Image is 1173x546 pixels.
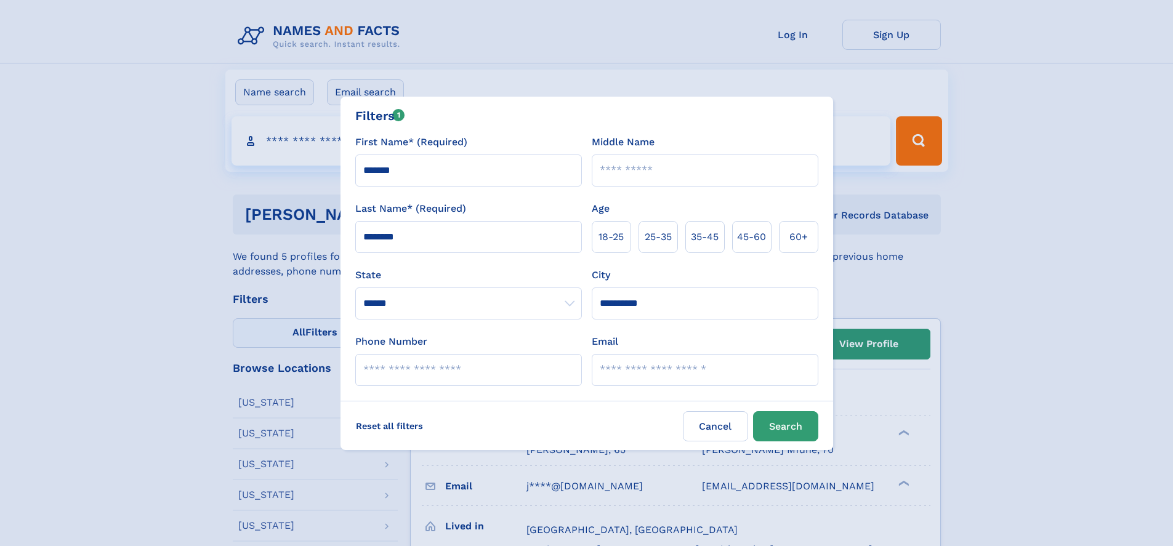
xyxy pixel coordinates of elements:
label: Phone Number [355,334,427,349]
span: 35‑45 [691,230,719,244]
label: Email [592,334,618,349]
div: Filters [355,106,405,125]
span: 18‑25 [599,230,624,244]
label: Cancel [683,411,748,441]
button: Search [753,411,818,441]
label: Age [592,201,610,216]
label: Middle Name [592,135,655,150]
label: State [355,268,582,283]
label: Last Name* (Required) [355,201,466,216]
label: First Name* (Required) [355,135,467,150]
label: City [592,268,610,283]
span: 60+ [789,230,808,244]
label: Reset all filters [348,411,431,441]
span: 45‑60 [737,230,766,244]
span: 25‑35 [645,230,672,244]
